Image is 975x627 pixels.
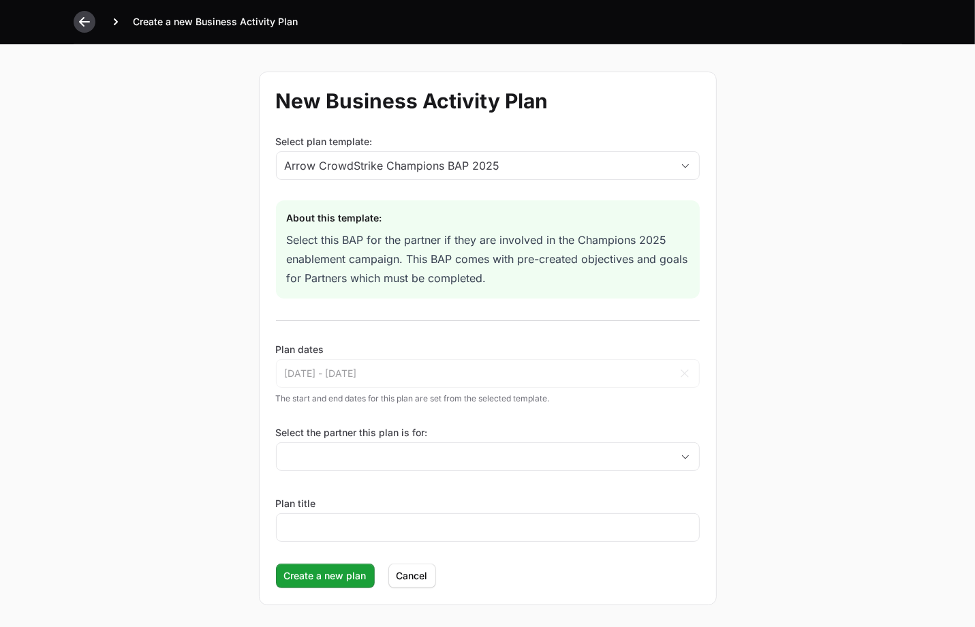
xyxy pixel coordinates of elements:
p: Plan dates [276,343,700,356]
div: Select this BAP for the partner if they are involved in the Champions 2025 enablement campaign. T... [287,230,689,288]
label: Plan title [276,497,316,510]
h1: New Business Activity Plan [276,89,700,113]
p: The start and end dates for this plan are set from the selected template. [276,393,700,404]
label: Select plan template: [276,135,700,149]
div: About this template: [287,211,689,225]
button: Arrow CrowdStrike Champions BAP 2025 [277,152,699,179]
button: Create a new plan [276,564,375,588]
span: Create a new Business Activity Plan [134,15,298,29]
button: Cancel [388,564,436,588]
div: Arrow CrowdStrike Champions BAP 2025 [285,157,672,174]
span: Cancel [397,568,428,584]
div: Open [672,443,699,470]
label: Select the partner this plan is for: [276,426,700,440]
span: Create a new plan [284,568,367,584]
